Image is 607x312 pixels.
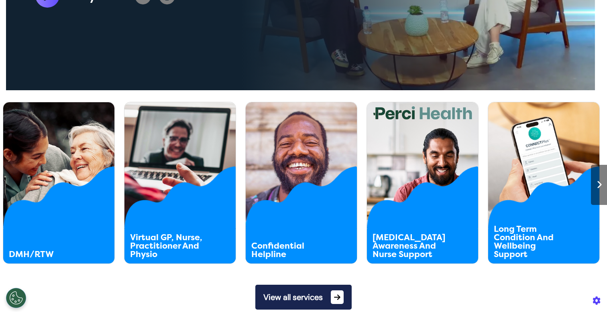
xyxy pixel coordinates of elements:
[9,250,87,259] div: DMH/RTW
[373,233,450,259] div: [MEDICAL_DATA] Awareness And Nurse Support
[494,225,572,259] div: Long Term Condition And Wellbeing Support
[251,242,329,259] div: Confidential Helpline
[130,233,208,259] div: Virtual GP, Nurse, Practitioner And Physio
[255,285,352,310] button: View all services
[6,288,26,308] button: Open Preferences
